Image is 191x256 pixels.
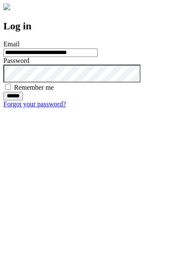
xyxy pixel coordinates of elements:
[14,84,54,91] label: Remember me
[3,100,66,108] a: Forgot your password?
[3,20,188,32] h2: Log in
[3,40,20,48] label: Email
[3,3,10,10] img: logo-4e3dc11c47720685a147b03b5a06dd966a58ff35d612b21f08c02c0306f2b779.png
[3,57,29,64] label: Password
